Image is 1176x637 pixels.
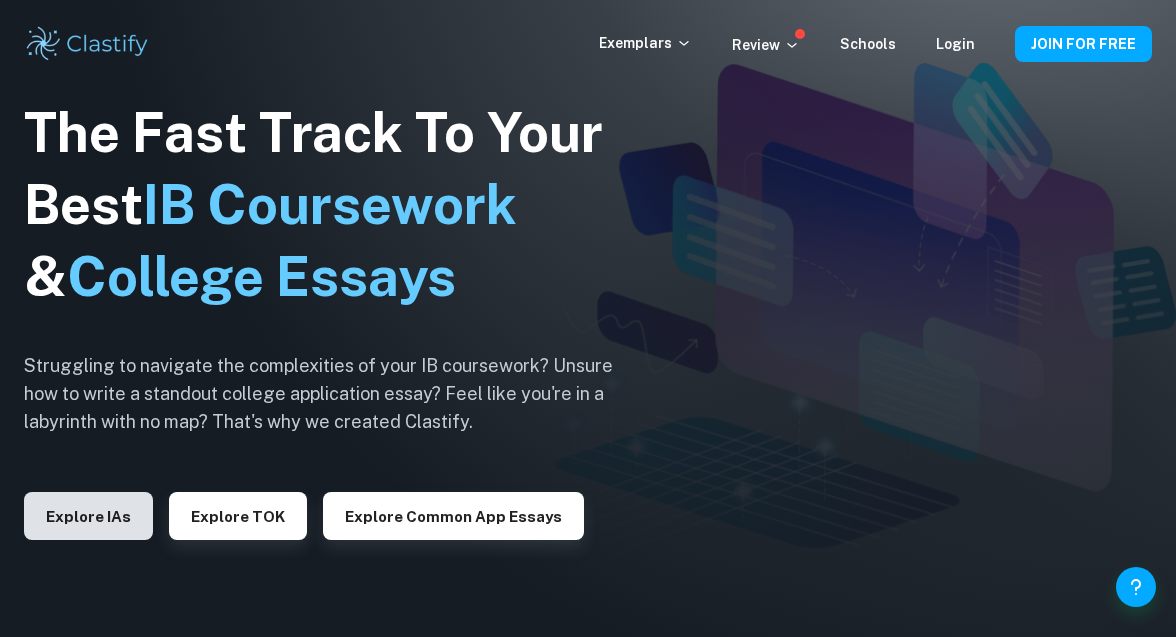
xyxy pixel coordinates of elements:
a: Explore IAs [24,506,153,525]
p: Exemplars [599,32,692,54]
img: Clastify logo [24,24,151,64]
h1: The Fast Track To Your Best & [24,97,644,313]
button: Explore IAs [24,492,153,540]
h6: Struggling to navigate the complexities of your IB coursework? Unsure how to write a standout col... [24,352,644,436]
button: Explore TOK [169,492,307,540]
button: Help and Feedback [1116,567,1156,607]
button: Explore Common App essays [323,492,584,540]
a: Schools [840,36,896,52]
span: College Essays [67,245,456,308]
span: IB Coursework [143,173,517,236]
a: Explore TOK [169,506,307,525]
p: Review [732,34,800,56]
a: Login [936,36,975,52]
a: Explore Common App essays [323,506,584,525]
button: JOIN FOR FREE [1015,26,1152,62]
